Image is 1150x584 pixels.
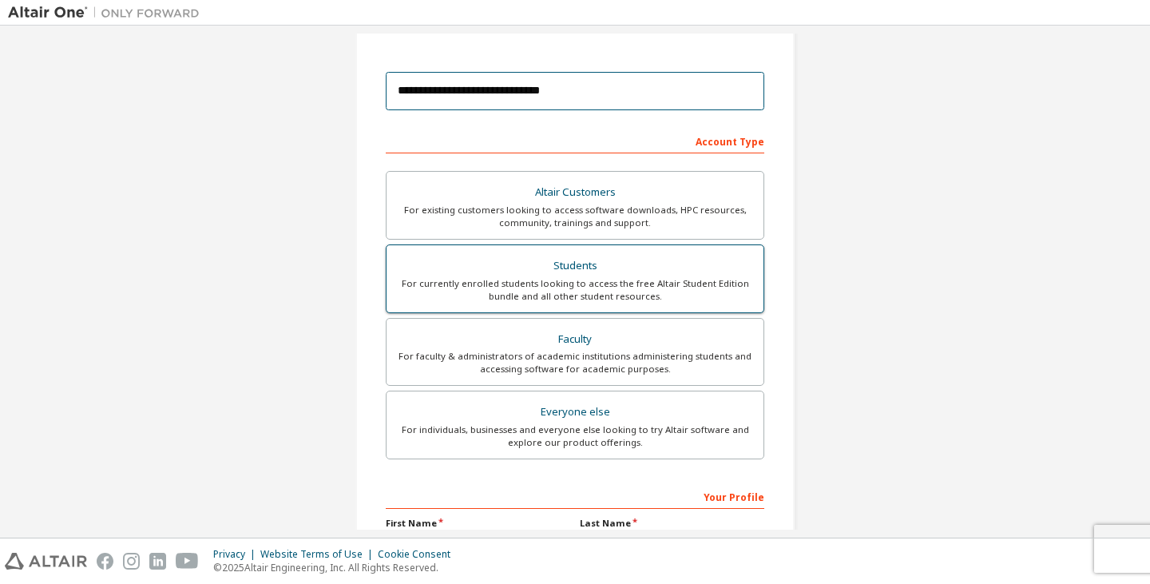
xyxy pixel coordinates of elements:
div: For currently enrolled students looking to access the free Altair Student Edition bundle and all ... [396,277,754,303]
div: For existing customers looking to access software downloads, HPC resources, community, trainings ... [396,204,754,229]
div: Everyone else [396,401,754,423]
p: © 2025 Altair Engineering, Inc. All Rights Reserved. [213,561,460,574]
label: Last Name [580,517,764,530]
img: youtube.svg [176,553,199,570]
img: facebook.svg [97,553,113,570]
img: altair_logo.svg [5,553,87,570]
div: Privacy [213,548,260,561]
label: First Name [386,517,570,530]
div: Your Profile [386,483,764,509]
div: For faculty & administrators of academic institutions administering students and accessing softwa... [396,350,754,375]
div: Cookie Consent [378,548,460,561]
div: Website Terms of Use [260,548,378,561]
img: instagram.svg [123,553,140,570]
div: Faculty [396,328,754,351]
img: linkedin.svg [149,553,166,570]
div: Students [396,255,754,277]
div: Account Type [386,128,764,153]
div: For individuals, businesses and everyone else looking to try Altair software and explore our prod... [396,423,754,449]
img: Altair One [8,5,208,21]
div: Altair Customers [396,181,754,204]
